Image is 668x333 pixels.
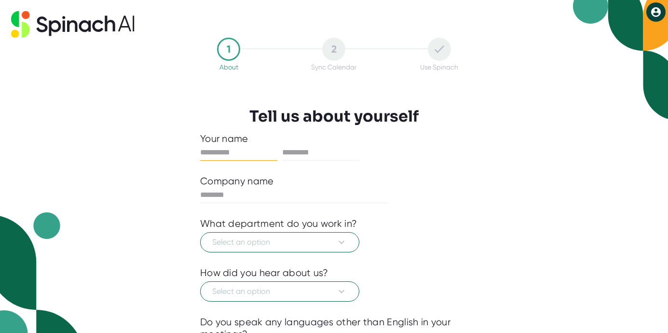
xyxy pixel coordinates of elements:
div: How did you hear about us? [200,267,328,279]
button: Select an option [200,232,359,252]
div: Company name [200,175,274,187]
button: Select an option [200,281,359,302]
div: 2 [322,38,345,61]
div: 1 [217,38,240,61]
div: Sync Calendar [311,63,356,71]
div: What department do you work in? [200,218,357,230]
div: Use Spinach [420,63,458,71]
h3: Tell us about yourself [249,107,419,125]
span: Select an option [212,286,347,297]
div: Your name [200,133,468,145]
div: About [219,63,238,71]
span: Select an option [212,236,347,248]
